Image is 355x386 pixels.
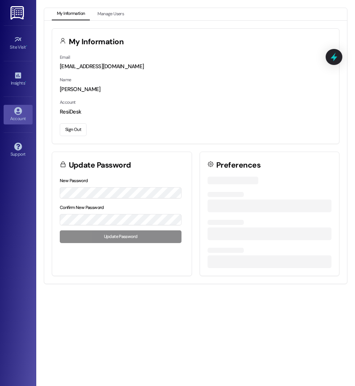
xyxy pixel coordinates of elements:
[60,63,331,70] div: [EMAIL_ADDRESS][DOMAIN_NAME]
[60,77,71,83] label: Name
[4,69,33,89] a: Insights •
[60,205,104,210] label: Confirm New Password
[60,54,70,60] label: Email
[216,161,260,169] h3: Preferences
[60,86,331,93] div: [PERSON_NAME]
[69,38,124,46] h3: My Information
[60,99,76,105] label: Account
[92,8,129,20] button: Manage Users
[69,161,131,169] h3: Update Password
[26,44,27,49] span: •
[4,33,33,53] a: Site Visit •
[60,108,331,116] div: ResiDesk
[4,105,33,124] a: Account
[25,79,26,85] span: •
[4,140,33,160] a: Support
[60,123,87,136] button: Sign Out
[11,6,25,20] img: ResiDesk Logo
[60,178,88,184] label: New Password
[52,8,90,20] button: My Information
